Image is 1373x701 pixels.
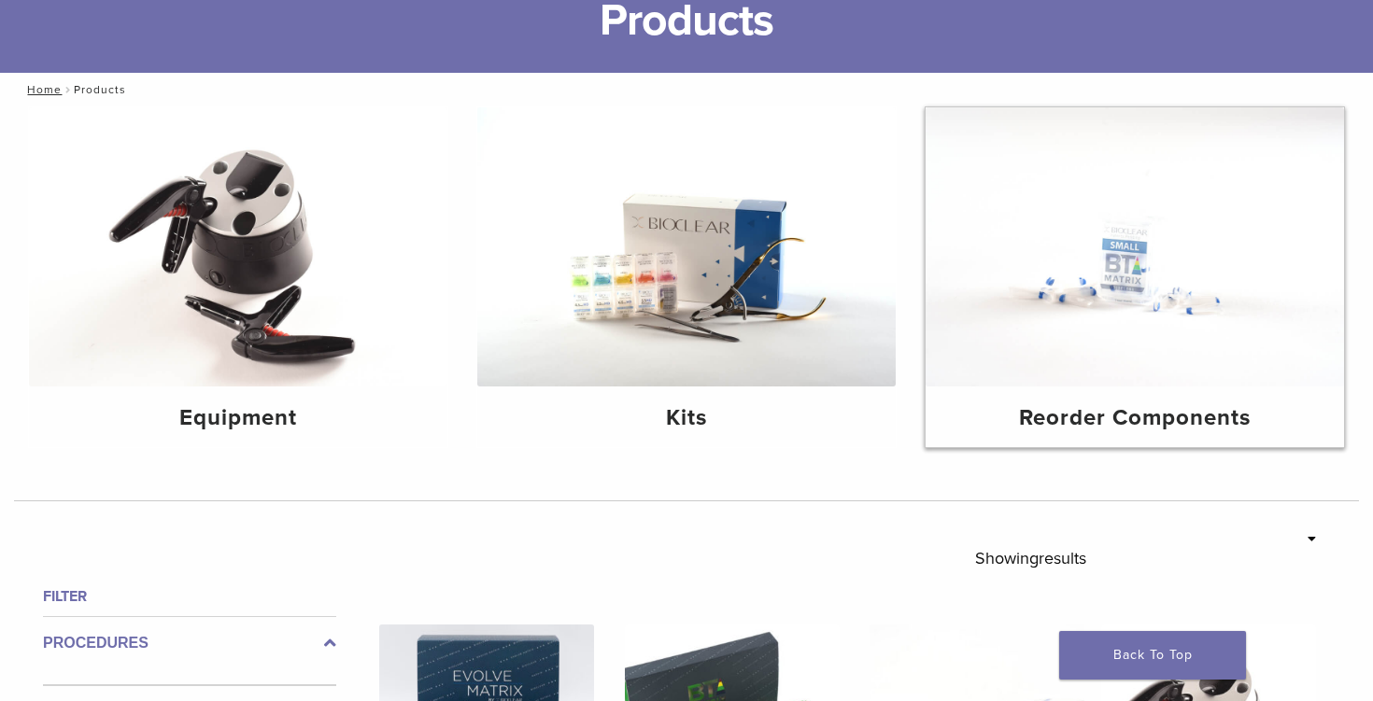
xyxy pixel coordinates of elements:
h4: Kits [492,401,881,435]
img: Equipment [29,107,447,386]
a: Reorder Components [926,107,1344,447]
img: Kits [477,107,896,386]
a: Kits [477,107,896,447]
img: Reorder Components [926,107,1344,386]
h4: Reorder Components [941,401,1329,435]
p: Showing results [975,539,1086,578]
a: Back To Top [1059,631,1246,680]
a: Home [21,83,62,96]
label: Procedures [43,632,336,654]
span: / [62,85,74,94]
h4: Filter [43,585,336,608]
a: Equipment [29,107,447,447]
nav: Products [14,73,1359,106]
h4: Equipment [44,401,432,435]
